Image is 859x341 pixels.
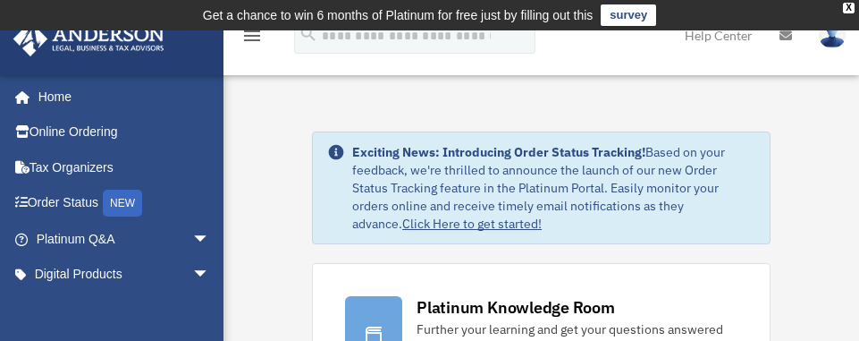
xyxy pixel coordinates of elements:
[601,4,656,26] a: survey
[299,24,318,44] i: search
[241,25,263,47] i: menu
[192,221,228,258] span: arrow_drop_down
[192,257,228,294] span: arrow_drop_down
[417,296,615,319] div: Platinum Knowledge Room
[13,79,228,115] a: Home
[13,149,237,185] a: Tax Organizers
[13,257,237,293] a: Digital Productsarrow_drop_down
[13,115,237,150] a: Online Ordering
[352,144,645,160] strong: Exciting News: Introducing Order Status Tracking!
[402,216,542,232] a: Click Here to get started!
[203,4,594,26] div: Get a chance to win 6 months of Platinum for free just by filling out this
[843,3,855,13] div: close
[819,22,846,48] img: User Pic
[352,143,755,233] div: Based on your feedback, we're thrilled to announce the launch of our new Order Status Tracking fe...
[13,185,237,222] a: Order StatusNEW
[103,190,142,217] div: NEW
[13,221,237,257] a: Platinum Q&Aarrow_drop_down
[8,21,170,56] img: Anderson Advisors Platinum Portal
[241,31,263,47] a: menu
